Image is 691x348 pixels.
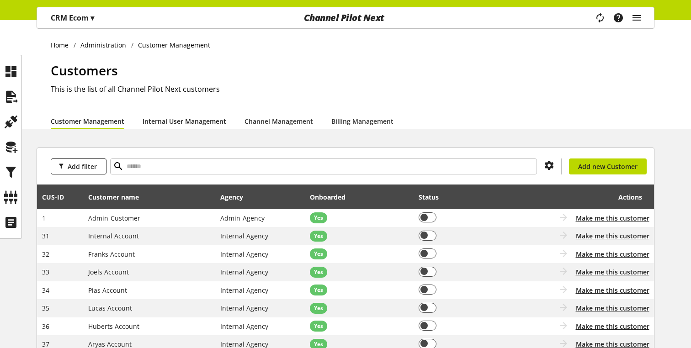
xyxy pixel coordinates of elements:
span: Internal Agency [220,304,268,312]
button: Make me this customer [576,213,649,223]
div: Agency [220,192,252,202]
a: Add new Customer [569,158,647,174]
a: Administration [76,40,131,50]
span: 33 [42,268,49,276]
span: Yes [314,232,323,240]
span: Internal Agency [220,232,268,240]
span: Yes [314,286,323,294]
a: Customer Management [51,116,124,126]
span: Add new Customer [578,162,638,171]
button: Make me this customer [576,231,649,241]
div: CUS-⁠ID [42,192,73,202]
span: Pias Account [88,286,127,295]
nav: main navigation [37,7,654,29]
span: Lucas Account [88,304,132,312]
a: Home [51,40,74,50]
button: Make me this customer [576,249,649,259]
span: 36 [42,322,49,331]
button: Add filter [51,158,106,174]
span: Franks Account [88,250,135,258]
a: Internal User Management [143,116,226,126]
span: Yes [314,214,323,222]
span: 34 [42,286,49,295]
span: 32 [42,250,49,258]
span: 35 [42,304,49,312]
span: ▾ [90,13,94,23]
span: Add filter [68,162,97,171]
a: Channel Management [245,116,313,126]
span: Internal Account [88,232,139,240]
span: Admin-Customer [88,214,140,222]
button: Make me this customer [576,322,649,331]
span: Customers [51,62,118,79]
span: 31 [42,232,49,240]
span: Yes [314,304,323,312]
span: Joels Account [88,268,129,276]
span: Internal Agency [220,286,268,295]
span: Internal Agency [220,322,268,331]
a: Billing Management [331,116,393,126]
div: Actions [504,188,642,206]
button: Make me this customer [576,285,649,295]
div: Customer name [88,192,148,202]
span: Huberts Account [88,322,139,331]
span: Internal Agency [220,268,268,276]
button: Make me this customer [576,303,649,313]
p: CRM Ecom [51,12,94,23]
span: Yes [314,268,323,276]
span: Internal Agency [220,250,268,258]
span: Yes [314,322,323,330]
span: 1 [42,214,46,222]
span: Yes [314,250,323,258]
button: Make me this customer [576,267,649,277]
div: Status [419,192,448,202]
div: Onboarded [310,192,355,202]
h2: This is the list of all Channel Pilot Next customers [51,84,654,95]
span: Admin-Agency [220,214,265,222]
